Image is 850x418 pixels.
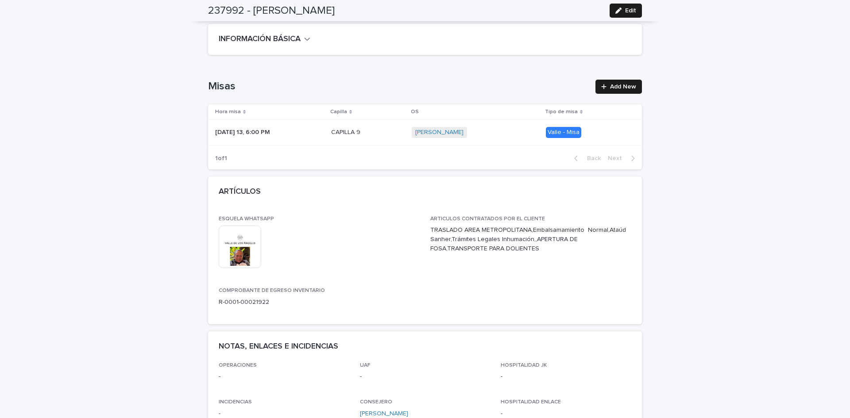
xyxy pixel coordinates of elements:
[604,154,642,162] button: Next
[608,155,627,161] span: Next
[215,127,272,136] p: [DATE] 13, 6:00 PM
[208,148,234,169] p: 1 of 1
[501,363,547,368] span: HOSPITALIDAD JK
[582,155,601,161] span: Back
[219,399,252,405] span: INCIDENCIAS
[360,372,491,381] p: -
[595,80,642,94] a: Add New
[219,216,274,222] span: ESQUELA WHATSAPP
[208,120,642,146] tr: [DATE] 13, 6:00 PM[DATE] 13, 6:00 PM CAPILLA 9CAPILLA 9 [PERSON_NAME] Valle - Misa
[219,35,301,44] h2: INFORMACIÓN BÁSICA
[411,107,419,117] p: OS
[215,107,241,117] p: Hora misa
[610,4,642,18] button: Edit
[501,399,561,405] span: HOSPITALIDAD ENLACE
[567,154,604,162] button: Back
[430,226,631,253] p: TRASLADO AREA METROPOLITANA,Embalsamamiento Normal,Ataúd Sanher,Trámites Legales Inhumación,,APER...
[331,127,362,136] p: CAPILLA 9
[415,129,464,136] a: [PERSON_NAME]
[219,372,349,381] p: -
[430,216,545,222] span: ARTICULOS CONTRATADOS POR EL CLIENTE
[545,107,578,117] p: Tipo de misa
[219,187,261,197] h2: ARTÍCULOS
[501,372,631,381] p: -
[208,80,590,93] h1: Misas
[208,4,335,17] h2: 237992 - [PERSON_NAME]
[360,363,371,368] span: UAF
[330,107,347,117] p: Capilla
[219,288,325,293] span: COMPROBANTE DE EGRESO INVENTARIO
[219,342,338,352] h2: NOTAS, ENLACES E INCIDENCIAS
[360,399,392,405] span: CONSEJERO
[546,127,581,138] div: Valle - Misa
[219,298,420,307] p: R-0001-00021922
[219,35,310,44] button: INFORMACIÓN BÁSICA
[625,8,636,14] span: Edit
[219,363,257,368] span: OPERACIONES
[610,84,636,90] span: Add New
